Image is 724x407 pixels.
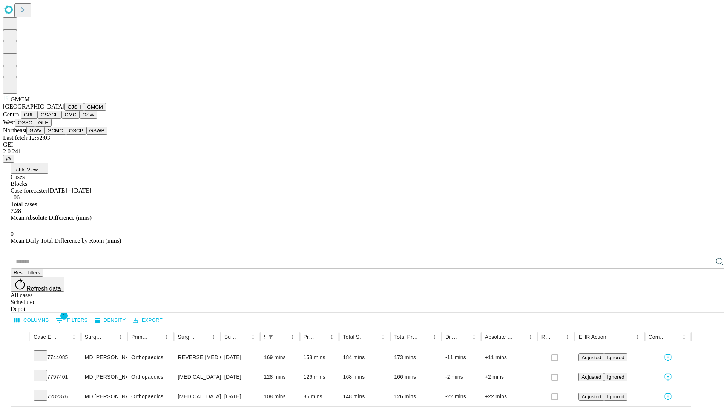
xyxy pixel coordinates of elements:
[237,332,248,342] button: Sort
[198,332,208,342] button: Sort
[265,332,276,342] button: Show filters
[64,103,84,111] button: GJSH
[11,237,121,244] span: Mean Daily Total Difference by Room (mins)
[26,127,44,135] button: GWV
[21,111,38,119] button: GBH
[394,348,438,367] div: 173 mins
[607,394,624,399] span: Ignored
[11,214,92,221] span: Mean Absolute Difference (mins)
[578,393,604,401] button: Adjusted
[151,332,161,342] button: Sort
[104,332,115,342] button: Sort
[85,348,124,367] div: MD [PERSON_NAME] [PERSON_NAME]
[11,96,30,103] span: GMCM
[11,208,21,214] span: 7.28
[86,127,108,135] button: GSWB
[304,387,336,406] div: 86 mins
[115,332,126,342] button: Menu
[11,277,64,292] button: Refresh data
[3,155,14,163] button: @
[54,314,90,326] button: Show filters
[178,334,196,340] div: Surgery Name
[178,348,216,367] div: REVERSE [MEDICAL_DATA]
[578,334,606,340] div: EHR Action
[11,231,14,237] span: 0
[367,332,378,342] button: Sort
[3,135,50,141] span: Last fetch: 12:52:03
[264,387,296,406] div: 108 mins
[458,332,469,342] button: Sort
[178,367,216,387] div: [MEDICAL_DATA] [MEDICAL_DATA]
[224,387,256,406] div: [DATE]
[649,334,667,340] div: Comments
[304,367,336,387] div: 126 mins
[178,387,216,406] div: [MEDICAL_DATA] [MEDICAL_DATA], EXTENSIVE, 3 OR MORE DISCRETE STRUCTURES
[14,270,40,275] span: Reset filters
[38,111,61,119] button: GSACH
[343,387,387,406] div: 148 mins
[131,367,170,387] div: Orthopaedics
[581,374,601,380] span: Adjusted
[562,332,573,342] button: Menu
[287,332,298,342] button: Menu
[248,332,258,342] button: Menu
[541,334,551,340] div: Resolved in EHR
[679,332,689,342] button: Menu
[485,387,534,406] div: +22 mins
[3,141,721,148] div: GEI
[578,353,604,361] button: Adjusted
[6,156,11,162] span: @
[378,332,388,342] button: Menu
[11,163,48,174] button: Table View
[343,334,367,340] div: Total Scheduled Duration
[525,332,536,342] button: Menu
[304,348,336,367] div: 158 mins
[515,332,525,342] button: Sort
[44,127,66,135] button: GCMC
[131,334,150,340] div: Primary Service
[604,353,627,361] button: Ignored
[48,187,91,194] span: [DATE] - [DATE]
[607,374,624,380] span: Ignored
[69,332,79,342] button: Menu
[26,285,61,292] span: Refresh data
[224,334,236,340] div: Surgery Date
[445,387,477,406] div: -22 mins
[277,332,287,342] button: Sort
[61,111,79,119] button: GMC
[66,127,86,135] button: OSCP
[161,332,172,342] button: Menu
[485,334,514,340] div: Absolute Difference
[12,315,51,326] button: Select columns
[14,167,38,173] span: Table View
[632,332,643,342] button: Menu
[607,355,624,360] span: Ignored
[93,315,128,326] button: Density
[316,332,327,342] button: Sort
[578,373,604,381] button: Adjusted
[224,348,256,367] div: [DATE]
[3,119,15,125] span: West
[552,332,562,342] button: Sort
[35,119,51,127] button: GLH
[34,367,77,387] div: 7797401
[419,332,429,342] button: Sort
[34,348,77,367] div: 7744085
[265,332,276,342] div: 1 active filter
[394,367,438,387] div: 166 mins
[343,367,387,387] div: 168 mins
[11,194,20,200] span: 106
[604,393,627,401] button: Ignored
[60,312,68,320] span: 1
[581,394,601,399] span: Adjusted
[485,367,534,387] div: +2 mins
[11,187,48,194] span: Case forecaster
[264,367,296,387] div: 128 mins
[3,127,26,133] span: Northeast
[668,332,679,342] button: Sort
[15,390,26,404] button: Expand
[85,334,104,340] div: Surgeon Name
[264,348,296,367] div: 169 mins
[304,334,316,340] div: Predicted In Room Duration
[34,387,77,406] div: 7282376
